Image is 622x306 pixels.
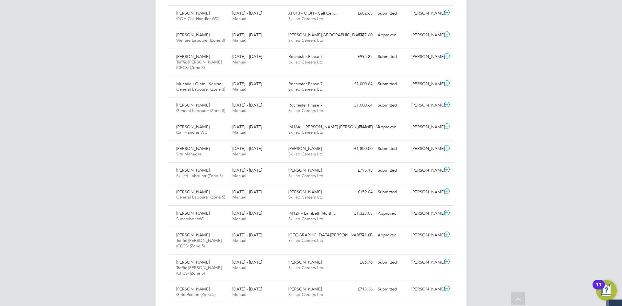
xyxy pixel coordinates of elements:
span: Skilled Careers Ltd [288,86,323,92]
span: Manual [232,38,246,43]
span: [PERSON_NAME] [288,189,322,195]
div: Submitted [375,187,409,198]
span: Muritalau Olatnji Kehind… [176,81,226,86]
span: [PERSON_NAME] [176,167,210,173]
span: [PERSON_NAME] [288,146,322,151]
span: [PERSON_NAME] [288,167,322,173]
span: Manual [232,151,246,157]
div: [PERSON_NAME] [409,51,443,62]
span: [DATE] - [DATE] [232,81,262,86]
span: [PERSON_NAME] [288,286,322,292]
div: Approved [375,208,409,219]
div: £748.00 [341,122,375,132]
span: [PERSON_NAME] [176,232,210,238]
div: Submitted [375,100,409,111]
span: [DATE] - [DATE] [232,32,262,38]
span: XF013 - OOH - Call Cen… [288,10,338,16]
span: [PERSON_NAME] [176,259,210,265]
div: £682.65 [341,8,375,19]
span: [DATE] - [DATE] [232,102,262,108]
div: [PERSON_NAME] [409,79,443,89]
div: [PERSON_NAME] [409,208,443,219]
span: General Labourer (Zone 3) [176,86,225,92]
span: [DATE] - [DATE] [232,259,262,265]
span: Skilled Careers Ltd [288,38,323,43]
span: [DATE] - [DATE] [232,54,262,59]
span: Skilled Careers Ltd [288,238,323,243]
span: [PERSON_NAME] [176,286,210,292]
span: [PERSON_NAME] [176,124,210,130]
div: Submitted [375,79,409,89]
span: Traffic [PERSON_NAME] (CPCS) (Zone 3) [176,59,222,70]
span: Manual [232,130,246,135]
span: Rochester Phase 7 [288,54,323,59]
span: Skilled Careers Ltd [288,59,323,65]
span: [DATE] - [DATE] [232,232,262,238]
span: Manual [232,59,246,65]
span: Manual [232,108,246,113]
div: Approved [375,230,409,241]
span: Rochester Phase 7 [288,102,323,108]
span: [GEOGRAPHIC_DATA][PERSON_NAME] LLP [288,232,372,238]
span: Manual [232,173,246,178]
span: Skilled Careers Ltd [288,16,323,21]
span: Skilled Careers Ltd [288,151,323,157]
span: Supervisor WC [176,216,204,221]
span: [PERSON_NAME] [176,54,210,59]
span: [PERSON_NAME] [176,210,210,216]
div: Approved [375,30,409,40]
div: [PERSON_NAME] [409,165,443,176]
span: Manual [232,216,246,221]
div: £1,800.00 [341,143,375,154]
div: [PERSON_NAME] [409,257,443,268]
span: [PERSON_NAME] [288,259,322,265]
div: [PERSON_NAME] [409,143,443,154]
span: [PERSON_NAME] [176,10,210,16]
div: £1,323.03 [341,208,375,219]
button: Open Resource Center, 11 new notifications [596,280,617,301]
div: Submitted [375,143,409,154]
span: Manual [232,238,246,243]
span: [PERSON_NAME] [176,189,210,195]
span: OOH Call Handler WC [176,16,219,21]
span: [DATE] - [DATE] [232,189,262,195]
div: Submitted [375,165,409,176]
span: IM12F - Lambeth North… [288,210,337,216]
span: Manual [232,292,246,297]
span: [DATE] - [DATE] [232,167,262,173]
div: [PERSON_NAME] [409,230,443,241]
span: Manual [232,194,246,200]
span: Traffic [PERSON_NAME] (CPCS) (Zone 5) [176,238,222,249]
span: [PERSON_NAME] [176,102,210,108]
span: Skilled Careers Ltd [288,292,323,297]
div: Submitted [375,8,409,19]
span: [DATE] - [DATE] [232,286,262,292]
span: Skilled Careers Ltd [288,130,323,135]
span: Skilled Careers Ltd [288,265,323,270]
span: [PERSON_NAME] [176,32,210,38]
span: [DATE] - [DATE] [232,124,262,130]
span: [DATE] - [DATE] [232,210,262,216]
div: £995.85 [341,51,375,62]
div: £86.76 [341,257,375,268]
div: 11 [596,285,602,293]
div: £795.18 [341,165,375,176]
span: Manual [232,16,246,21]
span: Call Handler WC [176,130,207,135]
div: Submitted [375,51,409,62]
span: Skilled Careers Ltd [288,194,323,200]
div: [PERSON_NAME] [409,100,443,111]
span: [PERSON_NAME][GEOGRAPHIC_DATA] [288,32,364,38]
div: £1,000.64 [341,100,375,111]
div: [PERSON_NAME] [409,122,443,132]
span: [DATE] - [DATE] [232,10,262,16]
span: Site Manager [176,151,201,157]
span: Skilled Careers Ltd [288,216,323,221]
span: [PERSON_NAME] [176,146,210,151]
span: Manual [232,265,246,270]
span: [DATE] - [DATE] [232,146,262,151]
div: £1,000.64 [341,79,375,89]
div: £713.36 [341,284,375,295]
span: General Labourer (Zone 3) [176,108,225,113]
div: Submitted [375,284,409,295]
